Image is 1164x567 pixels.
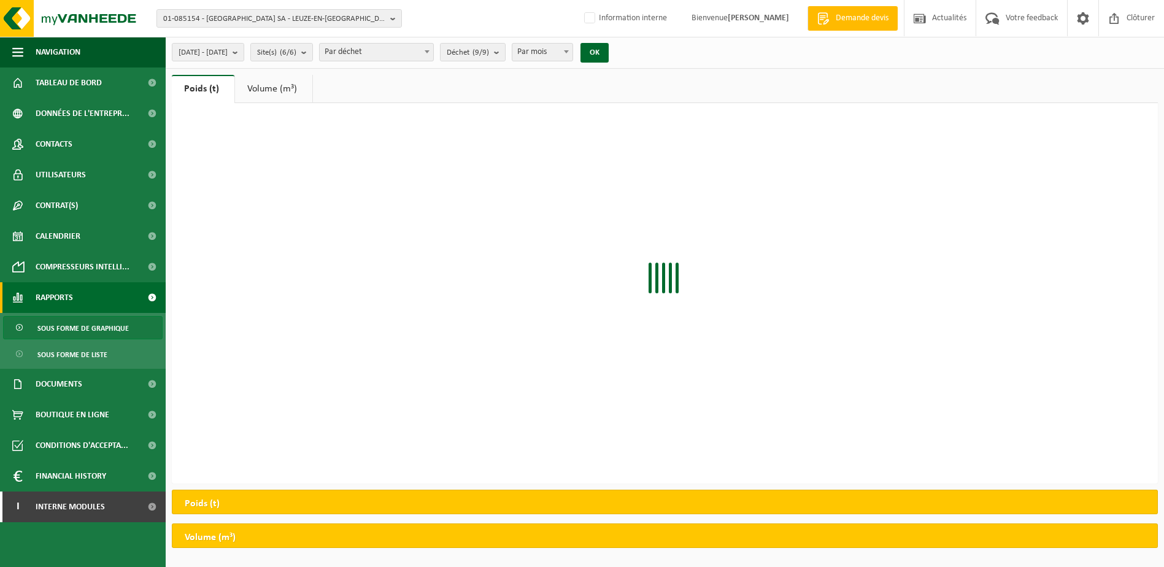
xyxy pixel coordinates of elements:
[36,492,105,522] span: Interne modules
[37,343,107,366] span: Sous forme de liste
[36,399,109,430] span: Boutique en ligne
[36,190,78,221] span: Contrat(s)
[163,10,385,28] span: 01-085154 - [GEOGRAPHIC_DATA] SA - LEUZE-EN-[GEOGRAPHIC_DATA]
[36,461,106,492] span: Financial History
[36,221,80,252] span: Calendrier
[280,48,296,56] count: (6/6)
[257,44,296,62] span: Site(s)
[12,492,23,522] span: I
[728,13,789,23] strong: [PERSON_NAME]
[833,12,892,25] span: Demande devis
[3,342,163,366] a: Sous forme de liste
[580,43,609,63] button: OK
[582,9,667,28] label: Information interne
[472,48,489,56] count: (9/9)
[512,44,572,61] span: Par mois
[156,9,402,28] button: 01-085154 - [GEOGRAPHIC_DATA] SA - LEUZE-EN-[GEOGRAPHIC_DATA]
[172,490,232,517] h2: Poids (t)
[36,369,82,399] span: Documents
[807,6,898,31] a: Demande devis
[3,316,163,339] a: Sous forme de graphique
[172,75,234,103] a: Poids (t)
[172,43,244,61] button: [DATE] - [DATE]
[512,43,573,61] span: Par mois
[36,252,129,282] span: Compresseurs intelli...
[447,44,489,62] span: Déchet
[440,43,506,61] button: Déchet(9/9)
[172,524,248,551] h2: Volume (m³)
[36,160,86,190] span: Utilisateurs
[235,75,312,103] a: Volume (m³)
[36,67,102,98] span: Tableau de bord
[250,43,313,61] button: Site(s)(6/6)
[36,430,128,461] span: Conditions d'accepta...
[36,129,72,160] span: Contacts
[36,98,129,129] span: Données de l'entrepr...
[36,282,73,313] span: Rapports
[37,317,129,340] span: Sous forme de graphique
[179,44,228,62] span: [DATE] - [DATE]
[319,43,434,61] span: Par déchet
[320,44,433,61] span: Par déchet
[36,37,80,67] span: Navigation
